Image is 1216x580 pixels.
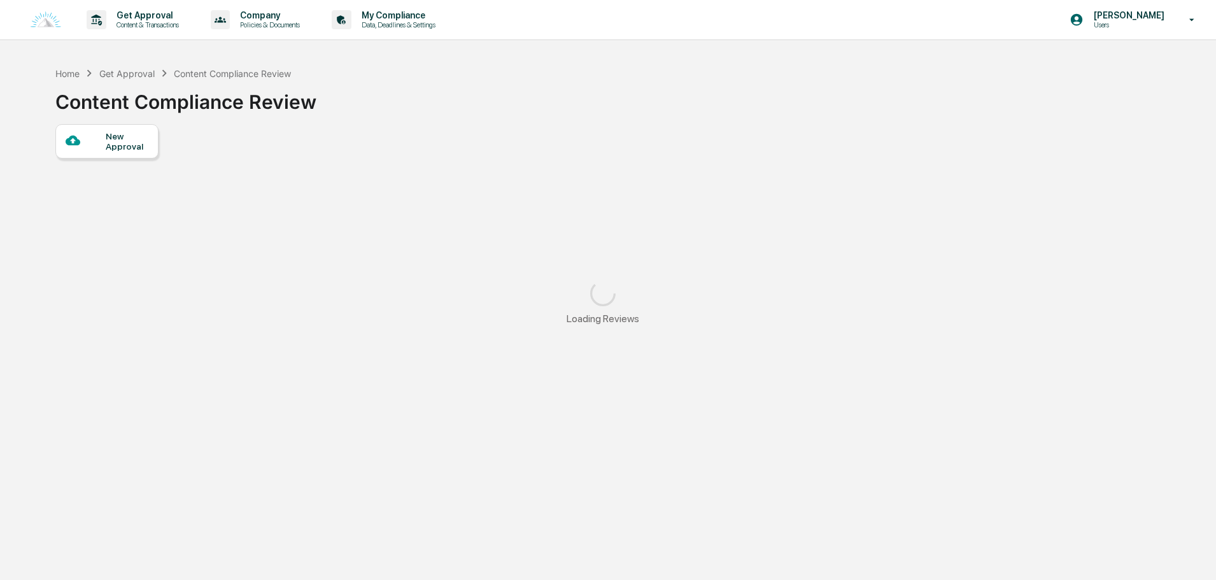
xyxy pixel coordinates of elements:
p: Company [230,10,306,20]
div: Home [55,68,80,79]
p: Data, Deadlines & Settings [351,20,442,29]
p: Get Approval [106,10,185,20]
p: [PERSON_NAME] [1084,10,1171,20]
p: My Compliance [351,10,442,20]
div: Get Approval [99,68,155,79]
div: Content Compliance Review [55,80,316,113]
div: New Approval [106,131,148,152]
p: Content & Transactions [106,20,185,29]
img: logo [31,11,61,29]
p: Policies & Documents [230,20,306,29]
div: Content Compliance Review [174,68,291,79]
p: Users [1084,20,1171,29]
div: Loading Reviews [567,313,639,325]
